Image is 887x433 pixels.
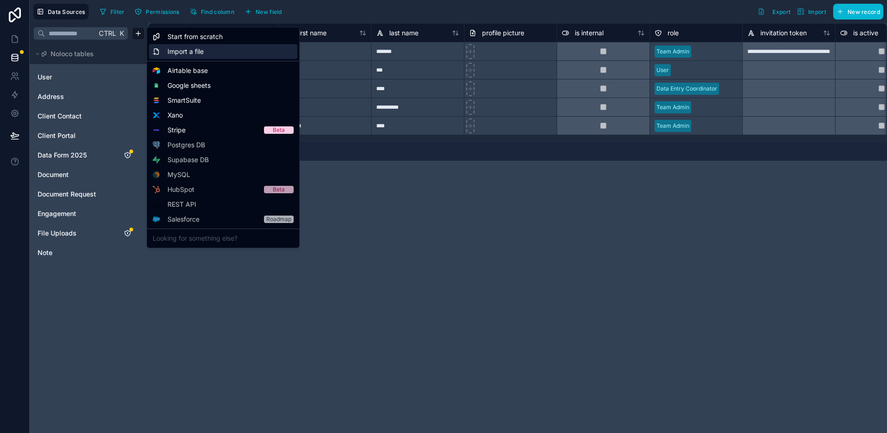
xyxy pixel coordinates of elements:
[153,141,160,149] img: Postgres logo
[167,125,186,135] span: Stripe
[167,81,211,90] span: Google sheets
[167,185,194,194] span: HubSpot
[153,126,160,134] img: Stripe logo
[273,186,285,193] div: Beta
[273,126,285,134] div: Beta
[167,96,201,105] span: SmartSuite
[153,171,160,178] img: MySQL logo
[153,186,160,193] img: HubSpot logo
[167,215,199,224] span: Salesforce
[153,83,160,88] img: Google sheets logo
[153,67,160,74] img: Airtable logo
[153,201,160,208] img: API icon
[153,156,160,164] img: Supabase logo
[266,216,291,223] div: Roadmap
[153,112,160,119] img: Xano logo
[167,170,190,179] span: MySQL
[167,111,183,120] span: Xano
[153,216,160,222] img: Salesforce
[167,140,205,150] span: Postgres DB
[167,47,204,56] span: Import a file
[149,231,297,246] div: Looking for something else?
[167,200,196,209] span: REST API
[167,66,208,75] span: Airtable base
[167,32,223,41] span: Start from scratch
[153,97,160,104] img: SmartSuite
[167,155,209,164] span: Supabase DB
